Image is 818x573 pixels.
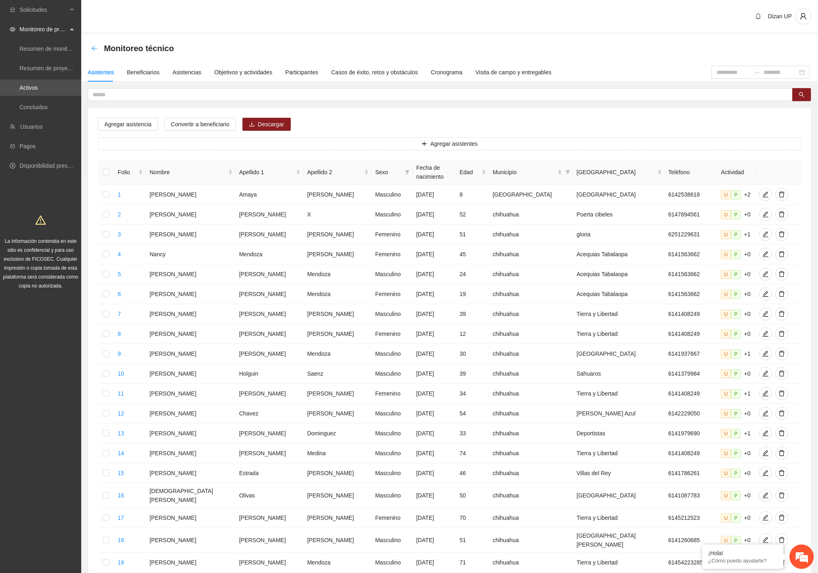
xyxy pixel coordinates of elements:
span: P [731,310,741,319]
td: 30 [457,344,489,364]
span: edit [760,271,772,277]
td: X [304,205,372,225]
td: chihuahua [489,344,573,364]
span: filter [403,166,411,178]
button: delete [775,447,788,460]
span: edit [760,291,772,297]
td: [DATE] [413,244,457,264]
div: Visita de campo y entregables [476,68,552,77]
td: Sahuaros [573,364,665,384]
div: Minimizar ventana de chat en vivo [133,4,153,24]
td: [DATE] [413,344,457,364]
td: chihuahua [489,264,573,284]
td: +0 [718,244,755,264]
td: [PERSON_NAME] [236,205,304,225]
div: 11:12 AM [121,147,148,163]
td: 6141563662 [665,244,718,264]
td: [DATE] [413,284,457,304]
td: +2 [718,185,755,205]
span: edit [760,390,772,397]
button: Convertir a beneficiario [164,118,236,131]
td: +0 [718,364,755,384]
td: chihuahua [489,284,573,304]
span: Apellido 2 [307,168,363,177]
button: plusAgregar asistentes [98,137,801,150]
td: 6141408249 [665,304,718,324]
td: 39 [457,304,489,324]
td: chihuahua [489,304,573,324]
td: [GEOGRAPHIC_DATA] [573,344,665,364]
td: [PERSON_NAME] [236,264,304,284]
span: U [721,310,731,319]
td: 51 [457,225,489,244]
td: Masculino [372,304,413,324]
td: Tierra y Libertad [573,324,665,344]
td: +1 [718,225,755,244]
td: 6141408249 [665,324,718,344]
a: 11 [118,390,124,397]
span: U [721,350,731,359]
textarea: Escriba su mensaje y pulse “Intro” [4,237,155,265]
td: 39 [457,364,489,384]
span: edit [760,470,772,476]
td: [PERSON_NAME] [304,324,372,344]
span: edit [760,430,772,437]
th: Actividad [718,160,755,185]
span: delete [776,370,788,377]
th: Nombre [146,160,236,185]
td: [PERSON_NAME] [146,344,236,364]
td: chihuahua [489,364,573,384]
span: Enviar mensaje de voz [141,246,149,255]
span: U [721,270,731,279]
div: Beneficiarios [127,68,160,77]
a: [EMAIL_ADDRESS][PERSON_NAME][DOMAIN_NAME] [28,211,129,227]
span: Folio [118,168,137,177]
span: U [721,190,731,199]
td: 6141937667 [665,344,718,364]
span: filter [405,170,410,175]
span: ¿En cuál email podemos contactarle? [16,182,121,191]
div: Operador [14,169,37,175]
a: 2 [118,211,121,218]
td: [DATE] [413,205,457,225]
span: plus [422,141,427,147]
td: [PERSON_NAME] [146,185,236,205]
a: 19 [118,559,124,566]
span: delete [776,291,788,297]
a: 8 [118,331,121,337]
span: edit [760,311,772,317]
button: edit [759,387,772,400]
td: [PERSON_NAME] [146,284,236,304]
td: 52 [457,205,489,225]
span: Apellido 1 [239,168,295,177]
td: chihuahua [489,384,573,404]
span: Dizán [127,151,143,160]
span: P [731,290,741,299]
a: 10 [118,370,124,377]
td: gloria [573,225,665,244]
a: 1 [118,191,121,198]
td: [PERSON_NAME] [146,205,236,225]
td: 6141408249 [665,384,718,404]
th: Colonia [573,160,665,185]
a: 17 [118,515,124,521]
button: edit [759,347,772,360]
div: Casos de éxito, retos y obstáculos [331,68,418,77]
span: P [731,330,741,339]
div: Participantes [286,68,318,77]
td: Puerta cibeles [573,205,665,225]
span: delete [776,191,788,198]
button: edit [759,367,772,380]
td: 45 [457,244,489,264]
a: 4 [118,251,121,257]
button: edit [759,228,772,241]
td: [PERSON_NAME] [146,304,236,324]
span: Dizan UP [768,13,792,19]
a: Concluidos [19,104,48,110]
span: P [731,350,741,359]
a: Activos [19,84,38,91]
span: edit [760,537,772,543]
button: delete [775,387,788,400]
span: Monitoreo de proyectos [19,21,67,37]
span: edit [760,515,772,521]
